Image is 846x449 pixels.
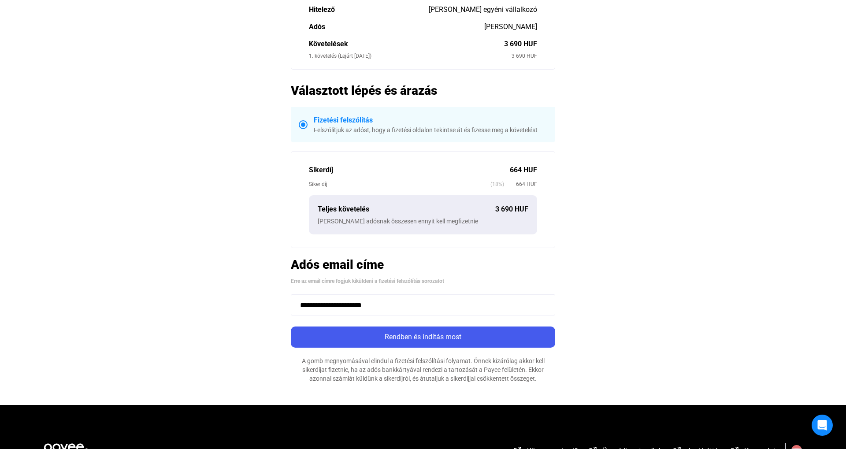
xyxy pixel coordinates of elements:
div: A gomb megnyomásával elindul a fizetési felszólítási folyamat. Önnek kizárólag akkor kell sikerdí... [291,356,555,383]
span: 664 HUF [504,180,537,189]
div: Erre az email címre fogjuk kiküldeni a fizetési felszólítás sorozatot [291,277,555,286]
h2: Választott lépés és árazás [291,83,555,98]
h2: Adós email címe [291,257,555,272]
div: 3 690 HUF [504,39,537,49]
div: Rendben és indítás most [293,332,553,342]
div: Teljes követelés [318,204,495,215]
span: (18%) [490,180,504,189]
button: Rendben és indítás most [291,327,555,348]
div: Fizetési felszólítás [314,115,547,126]
div: 3 690 HUF [495,204,528,215]
div: 664 HUF [510,165,537,175]
div: 3 690 HUF [512,52,537,60]
div: [PERSON_NAME] egyéni vállalkozó [429,4,537,15]
div: Felszólítjuk az adóst, hogy a fizetési oldalon tekintse át és fizesse meg a követelést [314,126,547,134]
div: Open Intercom Messenger [812,415,833,436]
div: Követelések [309,39,504,49]
div: [PERSON_NAME] adósnak összesen ennyit kell megfizetnie [318,217,528,226]
div: [PERSON_NAME] [484,22,537,32]
div: Siker díj [309,180,490,189]
div: Sikerdíj [309,165,510,175]
div: 1. követelés (Lejárt [DATE]) [309,52,512,60]
div: Adós [309,22,484,32]
div: Hitelező [309,4,429,15]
